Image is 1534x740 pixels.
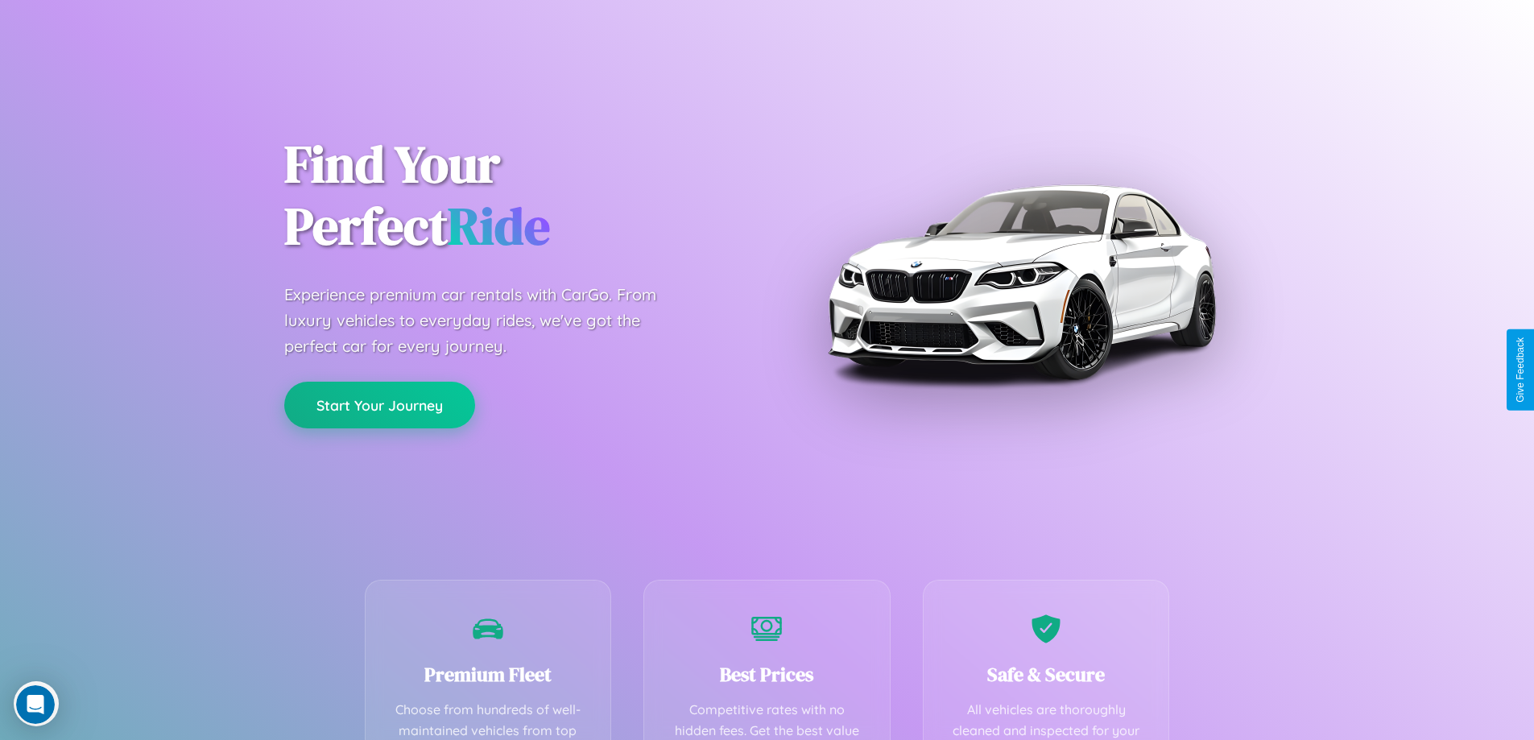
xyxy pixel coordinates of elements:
img: Premium BMW car rental vehicle [820,81,1222,483]
h3: Best Prices [668,661,866,688]
iframe: Intercom live chat discovery launcher [14,681,59,726]
div: Give Feedback [1515,337,1526,403]
iframe: Intercom live chat [16,685,55,724]
span: Ride [448,191,550,261]
p: Experience premium car rentals with CarGo. From luxury vehicles to everyday rides, we've got the ... [284,282,687,359]
h3: Premium Fleet [390,661,587,688]
button: Start Your Journey [284,382,475,428]
h3: Safe & Secure [948,661,1145,688]
h1: Find Your Perfect [284,134,743,258]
